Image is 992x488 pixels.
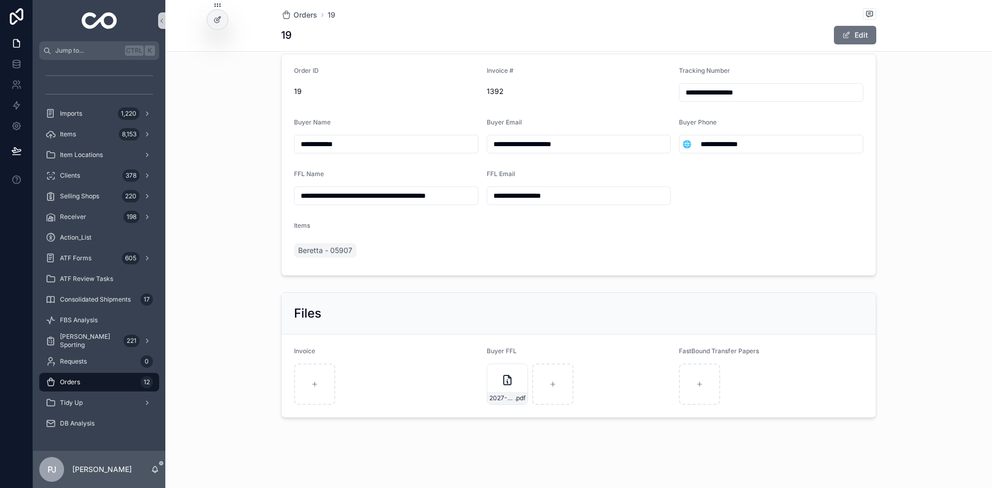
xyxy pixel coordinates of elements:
[487,86,671,97] span: 1392
[60,109,82,118] span: Imports
[683,139,691,149] span: 🌐
[39,290,159,309] a: Consolidated Shipments17
[294,118,331,126] span: Buyer Name
[60,333,119,349] span: [PERSON_NAME] Sporting
[60,419,95,428] span: DB Analysis
[679,135,694,153] button: Select Button
[39,146,159,164] a: Item Locations
[39,332,159,350] a: [PERSON_NAME] Sporting221
[39,166,159,185] a: Clients378
[55,46,121,55] span: Jump to...
[39,187,159,206] a: Selling Shops220
[39,125,159,144] a: Items8,153
[487,67,514,74] span: Invoice #
[293,10,317,20] span: Orders
[60,316,98,324] span: FBS Analysis
[515,394,525,402] span: .pdf
[294,222,310,229] span: Items
[298,245,352,256] span: Beretta - 05907
[60,399,83,407] span: Tidy Up
[294,347,315,355] span: Invoice
[72,464,132,475] p: [PERSON_NAME]
[60,171,80,180] span: Clients
[123,335,139,347] div: 221
[281,10,317,20] a: Orders
[60,357,87,366] span: Requests
[123,211,139,223] div: 198
[48,463,56,476] span: PJ
[328,10,335,20] a: 19
[679,118,717,126] span: Buyer Phone
[281,28,292,42] h1: 19
[146,46,154,55] span: K
[122,169,139,182] div: 378
[39,270,159,288] a: ATF Review Tasks
[125,45,144,56] span: Ctrl
[141,355,153,368] div: 0
[141,293,153,306] div: 17
[294,67,319,74] span: Order ID
[294,86,478,97] span: 19
[60,233,91,242] span: Action_List
[679,67,730,74] span: Tracking Number
[294,170,324,178] span: FFL Name
[118,107,139,120] div: 1,220
[60,130,76,138] span: Items
[487,170,515,178] span: FFL Email
[122,252,139,264] div: 605
[39,393,159,412] a: Tidy Up
[679,347,759,355] span: FastBound Transfer Papers
[60,254,91,262] span: ATF Forms
[487,118,522,126] span: Buyer Email
[39,41,159,60] button: Jump to...CtrlK
[487,347,517,355] span: Buyer FFL
[141,376,153,388] div: 12
[33,60,165,446] div: scrollable content
[60,275,113,283] span: ATF Review Tasks
[39,352,159,371] a: Requests0
[489,394,515,402] span: 2027-BTO-RANGE-&-TRAINING-FFL
[39,249,159,267] a: ATF Forms605
[60,213,86,221] span: Receiver
[39,414,159,433] a: DB Analysis
[39,373,159,391] a: Orders12
[834,26,876,44] button: Edit
[60,151,103,159] span: Item Locations
[39,104,159,123] a: Imports1,220
[60,295,131,304] span: Consolidated Shipments
[122,190,139,202] div: 220
[39,208,159,226] a: Receiver198
[294,305,321,322] h2: Files
[294,243,357,258] a: Beretta - 05907
[39,228,159,247] a: Action_List
[39,311,159,329] a: FBS Analysis
[82,12,117,29] img: App logo
[119,128,139,140] div: 8,153
[60,378,80,386] span: Orders
[60,192,99,200] span: Selling Shops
